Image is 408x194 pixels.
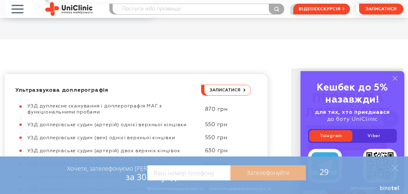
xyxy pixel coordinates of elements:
[113,4,284,14] input: Послуга або прізвище
[311,169,320,177] span: 00:
[293,4,350,15] a: відеоекскурсія
[201,85,251,96] button: записатися
[199,147,251,154] div: 630 грн
[299,4,340,14] span: відеоекскурсія
[199,106,251,113] div: 870 грн
[199,134,251,141] div: 550 грн
[352,130,396,142] a: Viber
[359,4,403,15] button: записатися
[315,110,390,115] b: для тих, хто приєднався
[147,165,230,180] input: Ваш номер телефону
[306,166,337,177] span: 29
[309,130,352,142] a: Telegram
[351,186,376,190] span: Віртуальна АТС
[329,169,337,177] span: :99
[27,136,175,140] span: УЗД доплерівське судин (вен) однієї верхньої кінцівки
[210,88,240,92] span: записатися
[67,165,180,182] div: Хочете, зателефонуємо [PERSON_NAME]
[230,165,306,180] a: Зателефонуйте
[308,82,397,106] div: Кешбек до 5% назавжди!
[308,109,397,123] div: до боту UniClinic
[147,186,271,191] div: Вільних операторів на лінії: 10 Замовлень дзвінків за сьогодні: 5+
[126,171,180,182] span: за 30 секунд?
[27,104,162,115] span: УЗД дуплексне сканування і доплерографія МАГ з функціональними пробами
[199,121,251,128] div: 550 грн
[15,87,201,94] div: Ультразвукова доплерографія
[27,123,187,127] span: УЗД доплерівське судин (артерій) однієї верхньої кінцівки
[45,2,93,16] img: Uniclinic
[366,7,397,11] span: записатися
[345,186,400,194] a: Віртуальна АТС
[27,149,180,153] span: УЗД доплерівське судин (артерій) двох верхніх кінцівок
